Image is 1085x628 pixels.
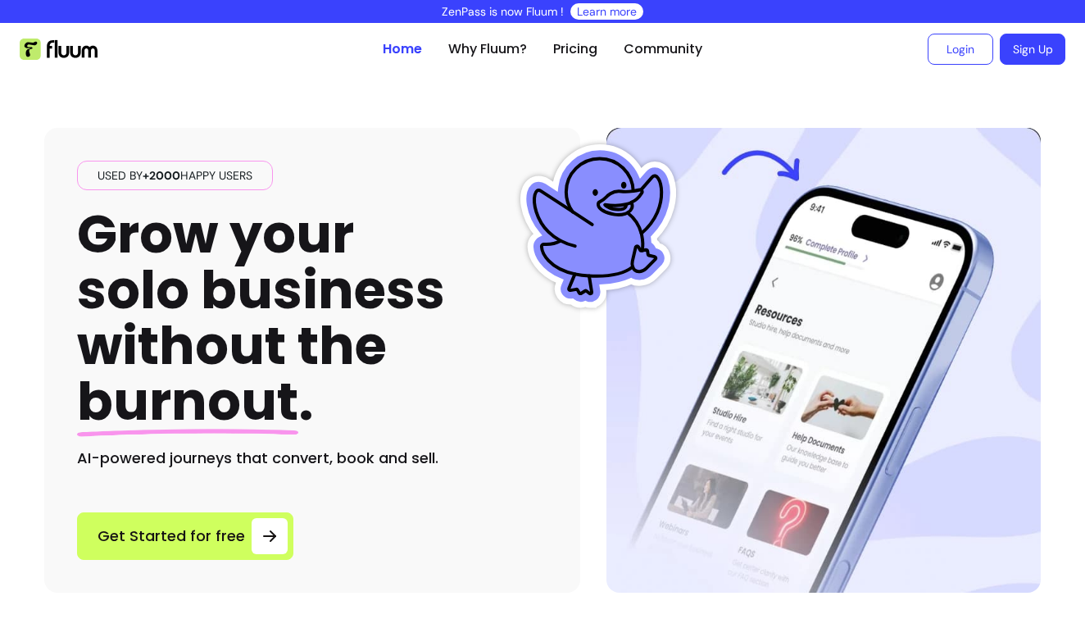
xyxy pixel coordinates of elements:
[928,34,993,65] a: Login
[143,168,180,183] span: +2000
[98,525,245,548] span: Get Started for free
[77,512,293,560] a: Get Started for free
[448,39,527,59] a: Why Fluum?
[383,39,422,59] a: Home
[606,128,1041,593] img: Hero
[553,39,597,59] a: Pricing
[77,365,298,438] span: burnout
[77,447,547,470] h2: AI-powered journeys that convert, book and sell.
[1000,34,1065,65] a: Sign Up
[77,207,445,430] h1: Grow your solo business without the .
[577,3,637,20] a: Learn more
[91,167,259,184] span: Used by happy users
[20,39,98,60] img: Fluum Logo
[624,39,702,59] a: Community
[442,3,564,20] p: ZenPass is now Fluum !
[516,144,680,308] img: Fluum Duck sticker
